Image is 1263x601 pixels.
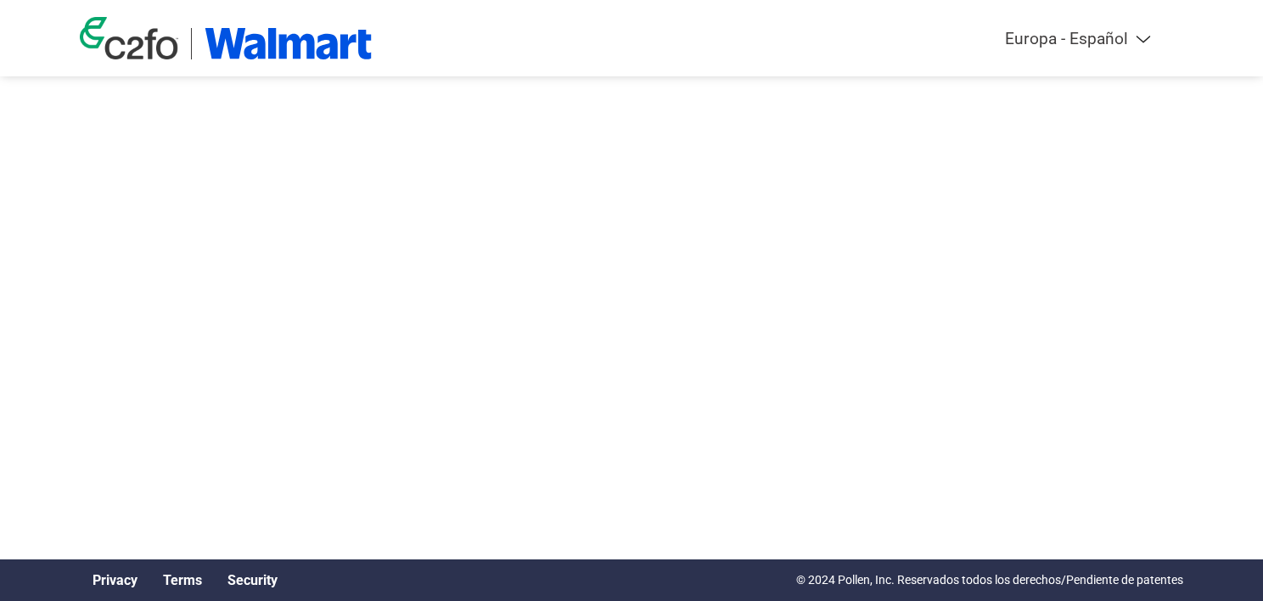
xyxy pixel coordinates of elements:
[796,571,1183,589] p: © 2024 Pollen, Inc. Reservados todos los derechos/Pendiente de patentes
[163,572,202,588] a: Terms
[227,572,278,588] a: Security
[80,17,178,59] img: c2fo logo
[93,572,138,588] a: Privacy
[205,28,372,59] img: Walmart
